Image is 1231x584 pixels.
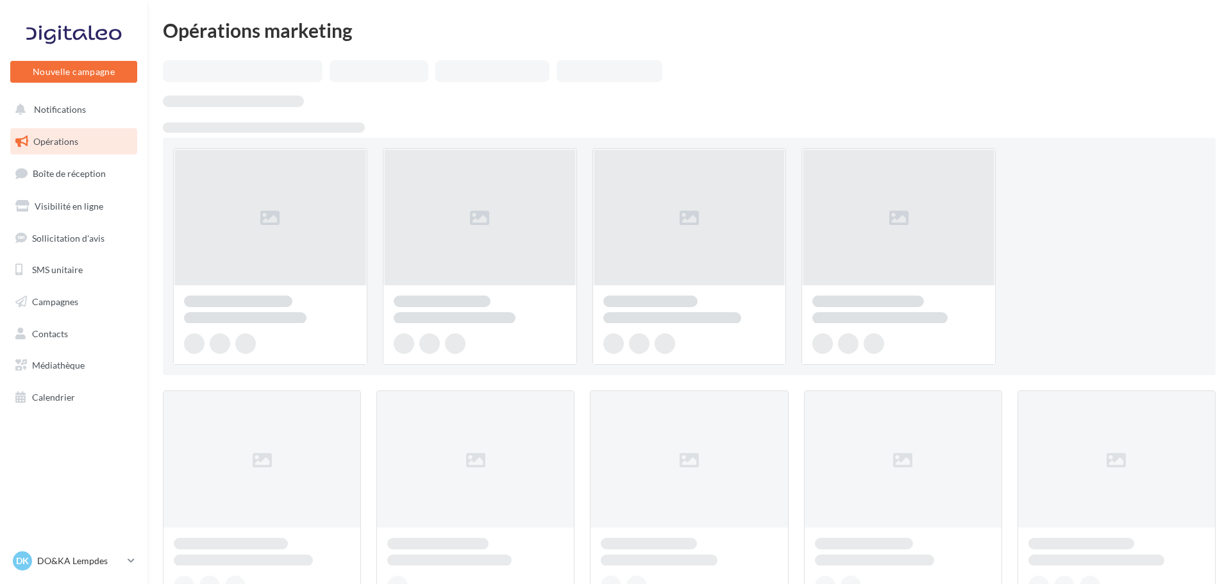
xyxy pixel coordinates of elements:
[32,328,68,339] span: Contacts
[32,296,78,307] span: Campagnes
[8,160,140,187] a: Boîte de réception
[8,96,135,123] button: Notifications
[8,256,140,283] a: SMS unitaire
[33,136,78,147] span: Opérations
[16,555,29,567] span: DK
[8,288,140,315] a: Campagnes
[37,555,122,567] p: DO&KA Lempdes
[32,360,85,371] span: Médiathèque
[8,321,140,347] a: Contacts
[35,201,103,212] span: Visibilité en ligne
[8,225,140,252] a: Sollicitation d'avis
[163,21,1216,40] div: Opérations marketing
[10,549,137,573] a: DK DO&KA Lempdes
[32,232,105,243] span: Sollicitation d'avis
[32,264,83,275] span: SMS unitaire
[33,168,106,179] span: Boîte de réception
[32,392,75,403] span: Calendrier
[34,104,86,115] span: Notifications
[8,352,140,379] a: Médiathèque
[8,384,140,411] a: Calendrier
[10,61,137,83] button: Nouvelle campagne
[8,128,140,155] a: Opérations
[8,193,140,220] a: Visibilité en ligne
